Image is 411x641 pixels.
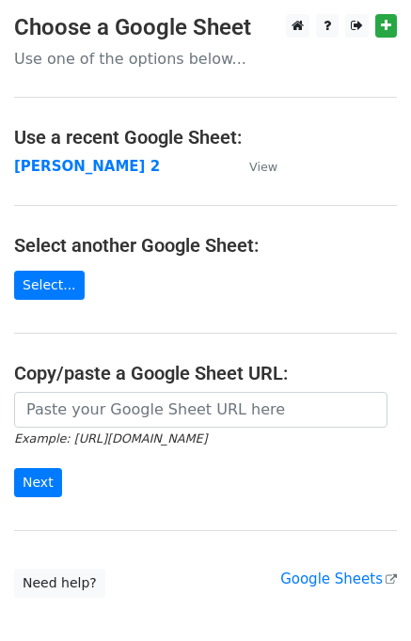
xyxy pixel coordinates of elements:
a: View [230,158,277,175]
h4: Select another Google Sheet: [14,234,397,257]
a: Google Sheets [280,571,397,587]
h4: Use a recent Google Sheet: [14,126,397,149]
input: Next [14,468,62,497]
a: Need help? [14,569,105,598]
h4: Copy/paste a Google Sheet URL: [14,362,397,384]
a: [PERSON_NAME] 2 [14,158,160,175]
h3: Choose a Google Sheet [14,14,397,41]
a: Select... [14,271,85,300]
small: Example: [URL][DOMAIN_NAME] [14,431,207,446]
input: Paste your Google Sheet URL here [14,392,387,428]
small: View [249,160,277,174]
p: Use one of the options below... [14,49,397,69]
